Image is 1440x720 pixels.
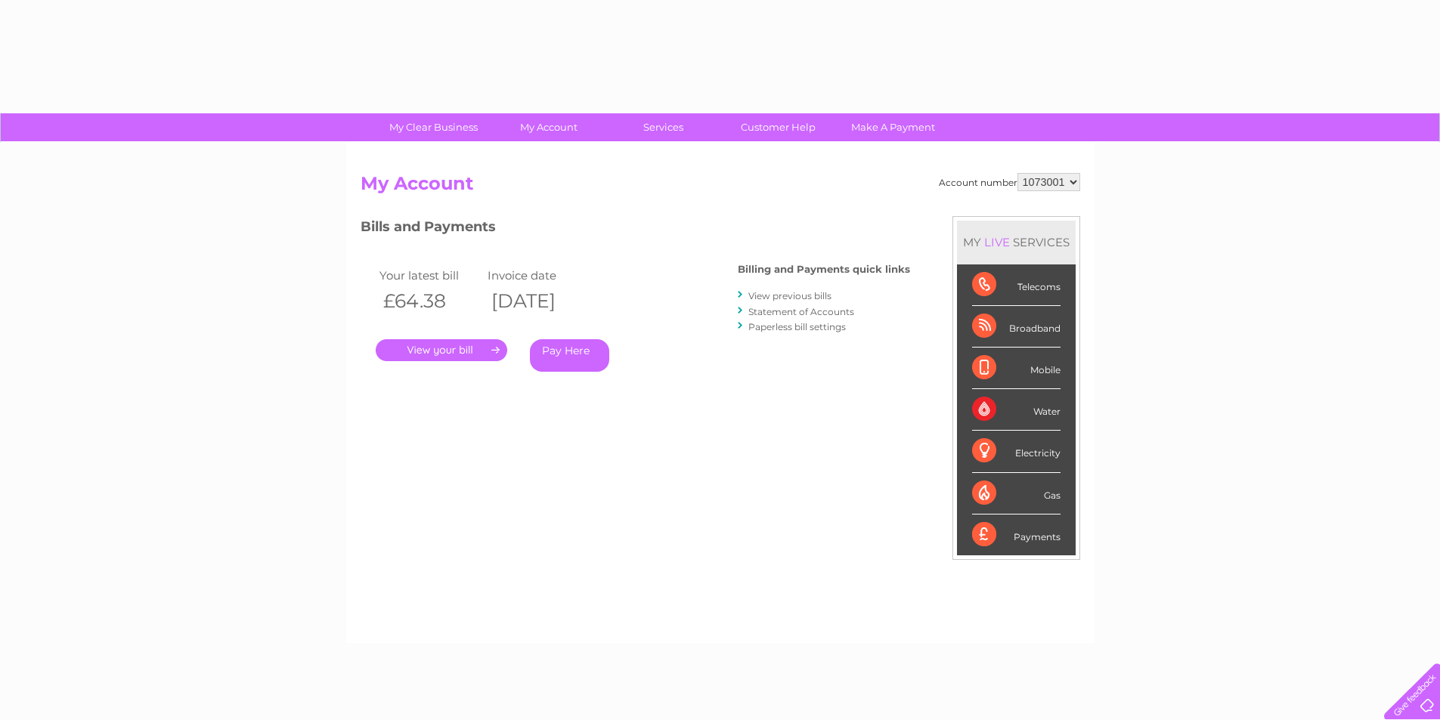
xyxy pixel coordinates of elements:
a: View previous bills [748,290,831,301]
div: Payments [972,515,1061,555]
a: Make A Payment [831,113,955,141]
div: LIVE [981,235,1013,249]
div: Account number [939,173,1080,191]
a: Pay Here [530,339,609,372]
div: Telecoms [972,264,1061,306]
a: Customer Help [716,113,841,141]
h2: My Account [361,173,1080,202]
h3: Bills and Payments [361,216,910,243]
td: Invoice date [484,265,593,286]
a: Services [601,113,726,141]
th: £64.38 [376,286,485,317]
div: Water [972,389,1061,431]
a: My Account [486,113,611,141]
a: Paperless bill settings [748,321,846,332]
th: [DATE] [484,286,593,317]
td: Your latest bill [376,265,485,286]
h4: Billing and Payments quick links [738,264,910,275]
div: Electricity [972,431,1061,472]
a: Statement of Accounts [748,306,854,317]
div: Mobile [972,348,1061,389]
div: MY SERVICES [957,221,1076,264]
div: Gas [972,473,1061,515]
a: . [376,339,507,361]
a: My Clear Business [371,113,496,141]
div: Broadband [972,306,1061,348]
